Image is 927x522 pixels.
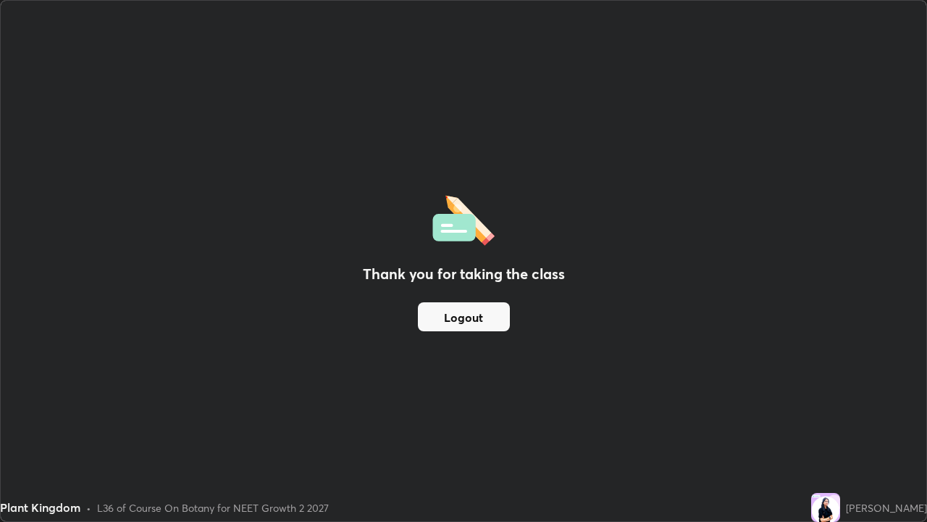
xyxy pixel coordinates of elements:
[418,302,510,331] button: Logout
[432,191,495,246] img: offlineFeedback.1438e8b3.svg
[846,500,927,515] div: [PERSON_NAME]
[363,263,565,285] h2: Thank you for taking the class
[97,500,329,515] div: L36 of Course On Botany for NEET Growth 2 2027
[811,493,840,522] img: 78eb7e52afb6447b95302e0b8cdd5389.jpg
[86,500,91,515] div: •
